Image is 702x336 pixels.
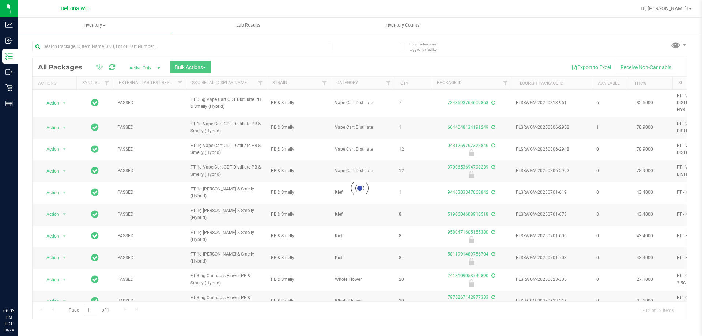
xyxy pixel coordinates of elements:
[409,41,446,52] span: Include items not tagged for facility
[3,327,14,333] p: 08/24
[5,21,13,29] inline-svg: Analytics
[325,18,479,33] a: Inventory Counts
[61,5,88,12] span: Deltona WC
[18,22,171,29] span: Inventory
[375,22,430,29] span: Inventory Counts
[3,307,14,327] p: 06:03 PM EDT
[5,37,13,44] inline-svg: Inbound
[5,53,13,60] inline-svg: Inventory
[18,18,171,33] a: Inventory
[226,22,271,29] span: Lab Results
[171,18,325,33] a: Lab Results
[5,100,13,107] inline-svg: Reports
[5,68,13,76] inline-svg: Outbound
[7,278,29,299] iframe: Resource center
[641,5,688,11] span: Hi, [PERSON_NAME]!
[32,41,331,52] input: Search Package ID, Item Name, SKU, Lot or Part Number...
[5,84,13,91] inline-svg: Retail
